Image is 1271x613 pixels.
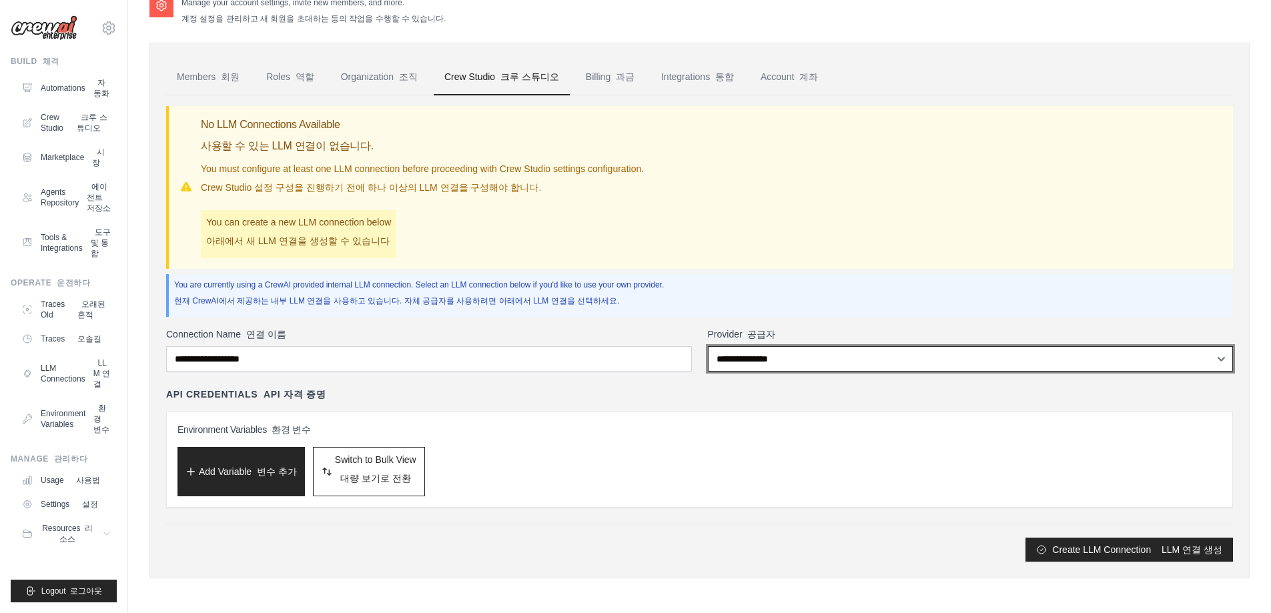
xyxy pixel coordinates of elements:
[16,176,117,219] a: Agents Repository 에이전트 저장소
[201,140,374,151] font: 사용할 수 있는 LLM 연결이 없습니다.
[335,453,416,490] span: Switch to Bulk View
[747,329,775,340] font: 공급자
[174,296,619,305] font: 현재 CrewAI에서 제공하는 내부 LLM 연결을 사용하고 있습니다. 자체 공급자를 사용하려면 아래에서 LLM 연결을 선택하세요.
[76,476,100,485] font: 사용법
[181,14,446,23] font: 계정 설정을 관리하고 새 회원을 초대하는 등의 작업을 수행할 수 있습니다.
[616,71,634,82] font: 과금
[57,278,90,287] font: 운전하다
[11,15,77,41] img: Logo
[16,494,117,515] a: Settings 설정
[70,586,102,596] font: 로그아웃
[201,210,396,258] p: You can create a new LLM connection below
[16,141,117,173] a: Marketplace 시장
[93,78,109,98] font: 자동화
[177,423,1222,436] h3: Environment Variables
[16,107,117,139] a: Crew Studio 크루 스튜디오
[264,389,326,400] font: API 자격 증명
[41,586,102,596] span: Logout
[201,182,541,193] font: Crew Studio 설정 구성을 진행하기 전에 하나 이상의 LLM 연결을 구성해야 합니다.
[256,59,325,95] a: Roles 역할
[92,147,105,167] font: 시장
[174,279,1228,312] p: You are currently using a CrewAI provided internal LLM connection. Select an LLM connection below...
[272,424,311,435] font: 환경 변수
[708,328,1234,341] label: Provider
[16,398,117,440] a: Environment Variables 환경 변수
[1162,544,1222,555] font: LLM 연결 생성
[799,71,818,82] font: 계좌
[201,162,644,199] p: You must configure at least one LLM connection before proceeding with Crew Studio settings config...
[313,447,425,496] button: Switch to Bulk View대량 보기로 전환
[43,57,59,66] font: 체격
[16,293,117,326] a: Traces Old 오래된 흔적
[750,59,829,95] a: Account 계좌
[11,580,117,602] button: Logout 로그아웃
[16,328,117,350] a: Traces 오솔길
[340,473,411,484] font: 대량 보기로 전환
[177,447,305,496] button: Add Variable 변수 추가
[93,358,110,389] font: LLM 연결
[41,523,94,544] span: Resources
[575,59,645,95] a: Billing 과금
[11,454,117,464] div: Manage
[1025,538,1233,562] button: Create LLM Connection LLM 연결 생성
[206,235,390,246] font: 아래에서 새 LLM 연결을 생성할 수 있습니다
[91,227,111,258] font: 도구 및 통합
[54,454,87,464] font: 관리하다
[296,71,314,82] font: 역할
[221,71,240,82] font: 회원
[16,221,117,264] a: Tools & Integrations 도구 및 통합
[1204,549,1271,613] iframe: Chat Widget
[651,59,745,95] a: Integrations 통합
[77,299,106,320] font: 오래된 흔적
[16,470,117,491] a: Usage 사용법
[166,388,326,401] h4: API Credentials
[11,56,117,67] div: Build
[93,404,109,434] font: 환경 변수
[399,71,418,82] font: 조직
[434,59,570,95] a: Crew Studio 크루 스튜디오
[500,71,559,82] font: 크루 스튜디오
[87,182,111,213] font: 에이전트 저장소
[166,328,692,341] label: Connection Name
[16,518,117,550] button: Resources 리소스
[1204,549,1271,613] div: 채팅 위젯
[257,466,297,477] font: 변수 추가
[201,117,644,159] h3: No LLM Connections Available
[330,59,428,95] a: Organization 조직
[715,71,734,82] font: 통합
[77,334,101,344] font: 오솔길
[166,59,250,95] a: Members 회원
[16,352,117,395] a: LLM Connections LLM 연결
[246,329,286,340] font: 연결 이름
[82,500,98,509] font: 설정
[16,72,117,104] a: Automations 자동화
[11,277,117,288] div: Operate
[77,113,107,133] font: 크루 스튜디오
